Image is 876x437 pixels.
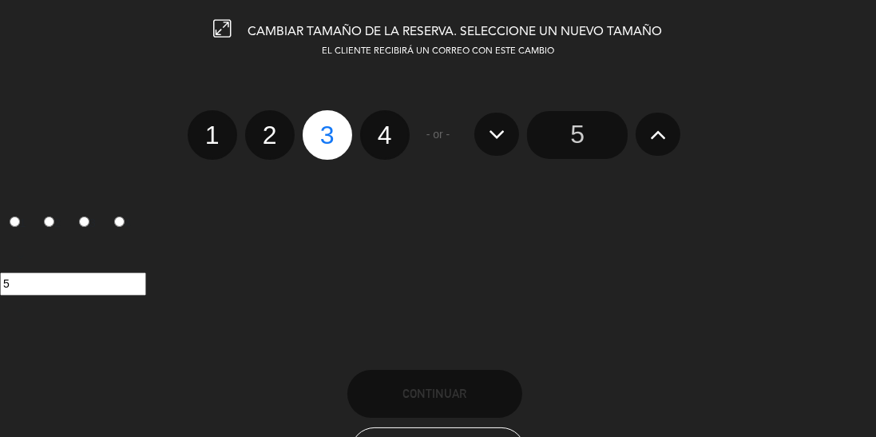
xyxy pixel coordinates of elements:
[188,110,237,160] label: 1
[79,217,89,227] input: 3
[105,210,140,237] label: 4
[70,210,105,237] label: 3
[347,370,522,418] button: Continuar
[322,47,554,56] span: EL CLIENTE RECIBIRÁ UN CORREO CON ESTE CAMBIO
[44,217,54,227] input: 2
[360,110,410,160] label: 4
[426,125,450,144] span: - or -
[402,387,466,400] span: Continuar
[248,26,663,38] span: CAMBIAR TAMAÑO DE LA RESERVA. SELECCIONE UN NUEVO TAMAÑO
[10,217,20,227] input: 1
[303,110,352,160] label: 3
[35,210,70,237] label: 2
[114,217,125,227] input: 4
[245,110,295,160] label: 2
